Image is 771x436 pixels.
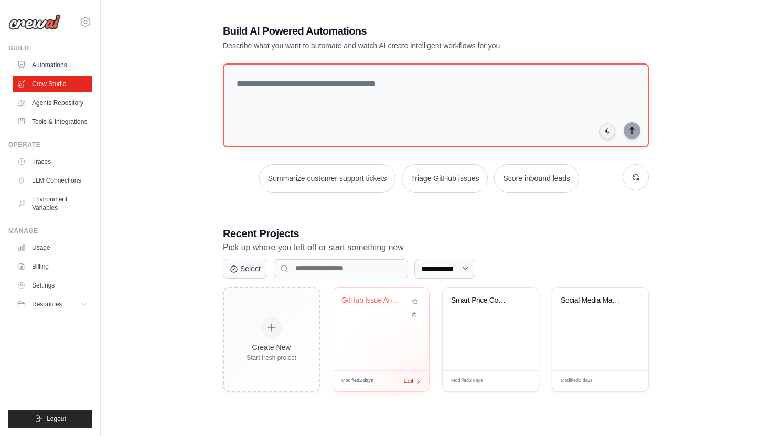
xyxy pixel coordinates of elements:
[402,164,488,193] button: Triage GitHub issues
[247,354,296,362] div: Start fresh project
[409,310,421,320] button: Delete project
[13,94,92,111] a: Agents Repository
[13,296,92,313] button: Resources
[561,377,593,385] span: Modified 3 days
[8,410,92,428] button: Logout
[223,24,575,38] h1: Build AI Powered Automations
[8,14,61,30] img: Logo
[13,277,92,294] a: Settings
[494,164,579,193] button: Score inbound leads
[223,40,575,51] p: Describe what you want to automate and watch AI create intelligent workflows for you
[223,241,649,254] p: Pick up where you left off or start something new
[13,258,92,275] a: Billing
[514,377,523,385] span: Edit
[8,227,92,235] div: Manage
[13,113,92,130] a: Tools & Integrations
[223,259,267,279] button: Select
[259,164,395,193] button: Summarize customer support tickets
[451,296,515,305] div: Smart Price Comparison & Notification System
[13,172,92,189] a: LLM Connections
[223,226,649,241] h3: Recent Projects
[403,377,413,386] span: Edit
[13,57,92,73] a: Automations
[599,123,615,139] button: Click to speak your automation idea
[13,191,92,216] a: Environment Variables
[451,377,483,385] span: Modified 3 days
[409,296,421,307] button: Add to favorites
[13,153,92,170] a: Traces
[13,76,92,92] a: Crew Studio
[624,377,633,385] span: Edit
[8,141,92,149] div: Operate
[32,300,62,309] span: Resources
[47,414,66,423] span: Logout
[13,239,92,256] a: Usage
[561,296,624,305] div: Social Media Management & Analytics Suite
[8,44,92,52] div: Build
[341,296,405,305] div: GitHub Issue Analyzer
[247,342,296,353] div: Create New
[341,377,373,385] span: Modified 2 days
[623,164,649,190] button: Get new suggestions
